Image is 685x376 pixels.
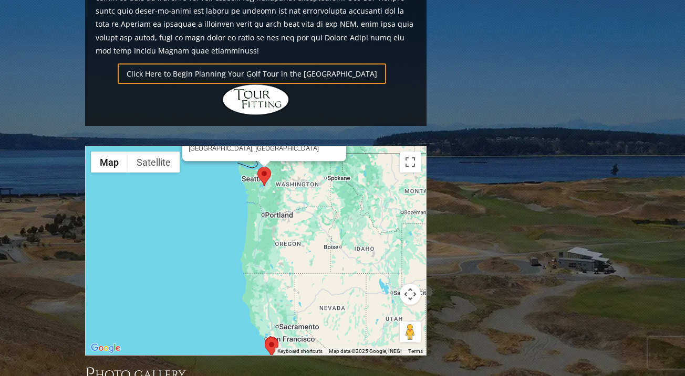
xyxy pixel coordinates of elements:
img: Google [88,341,123,355]
a: Terms (opens in new tab) [408,348,423,354]
button: Keyboard shortcuts [277,348,323,355]
button: Drag Pegman onto the map to open Street View [400,321,421,342]
button: Toggle fullscreen view [400,152,421,173]
img: Hidden Links [222,84,290,115]
button: Map camera controls [400,284,421,305]
button: Show street map [91,152,128,173]
a: Open this area in Google Maps (opens a new window) [88,341,123,355]
span: Map data ©2025 Google, INEGI [329,348,402,354]
button: Show satellite imagery [128,152,180,173]
a: Click Here to Begin Planning Your Golf Tour in the [GEOGRAPHIC_DATA] [118,63,386,84]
